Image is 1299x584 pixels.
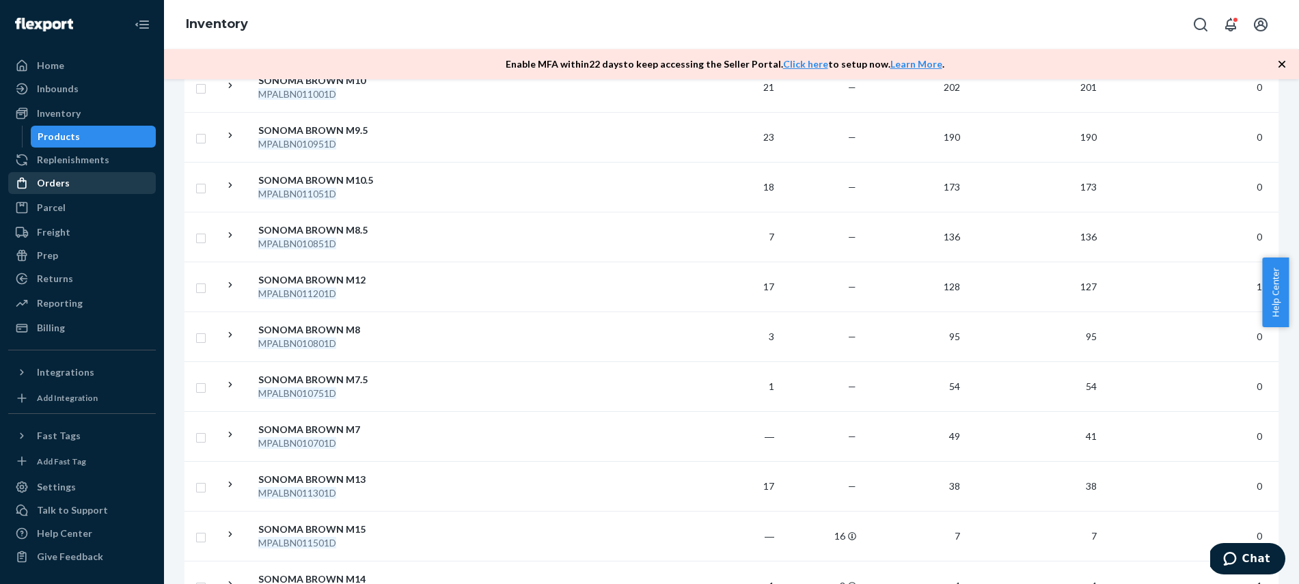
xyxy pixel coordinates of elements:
[698,461,780,511] td: 17
[37,527,92,540] div: Help Center
[783,58,828,70] a: Click here
[8,78,156,100] a: Inbounds
[8,102,156,124] a: Inventory
[938,281,966,292] span: 128
[1262,258,1289,327] span: Help Center
[258,188,336,199] em: MPALBN011051D
[38,130,80,143] div: Products
[938,81,966,93] span: 202
[848,181,856,193] span: —
[1210,543,1285,577] iframe: Opens a widget where you can chat to one of our agents
[258,124,401,137] div: SONOMA BROWN M9.5
[848,81,856,93] span: —
[258,288,336,299] em: MPALBN011201D
[258,423,401,436] div: SONOMA BROWN M7
[8,268,156,290] a: Returns
[506,57,944,71] p: Enable MFA within 22 days to keep accessing the Seller Portal. to setup now. .
[890,58,942,70] a: Learn More
[8,546,156,568] button: Give Feedback
[1247,11,1274,38] button: Open account menu
[1217,11,1244,38] button: Open notifications
[258,337,336,349] em: MPALBN010801D
[258,273,401,287] div: SONOMA BROWN M12
[258,473,401,486] div: SONOMA BROWN M13
[37,201,66,214] div: Parcel
[258,387,336,399] em: MPALBN010751D
[37,550,103,564] div: Give Feedback
[8,389,156,408] a: Add Integration
[8,221,156,243] a: Freight
[698,112,780,162] td: 23
[258,138,336,150] em: MPALBN010951D
[37,503,108,517] div: Talk to Support
[37,480,76,494] div: Settings
[1080,331,1102,342] span: 95
[8,452,156,471] a: Add Fast Tag
[698,411,780,461] td: ―
[37,296,83,310] div: Reporting
[1251,480,1268,492] span: 0
[848,380,856,392] span: —
[944,430,966,442] span: 49
[698,62,780,112] td: 21
[258,437,336,449] em: MPALBN010701D
[37,176,70,190] div: Orders
[1080,480,1102,492] span: 38
[8,172,156,194] a: Orders
[31,126,156,148] a: Products
[8,425,156,447] button: Fast Tags
[848,480,856,492] span: —
[944,380,966,392] span: 54
[8,476,156,498] a: Settings
[8,361,156,383] button: Integrations
[698,511,780,561] td: ―
[37,429,81,443] div: Fast Tags
[1251,281,1268,292] span: 1
[1080,380,1102,392] span: 54
[698,212,780,262] td: 7
[37,225,70,239] div: Freight
[8,317,156,339] a: Billing
[848,430,856,442] span: —
[37,59,64,72] div: Home
[698,361,780,411] td: 1
[1075,131,1102,143] span: 190
[8,499,156,521] button: Talk to Support
[698,262,780,311] td: 17
[258,487,336,499] em: MPALBN011301D
[186,16,248,31] a: Inventory
[1187,11,1214,38] button: Open Search Box
[848,281,856,292] span: —
[944,480,966,492] span: 38
[938,231,966,242] span: 136
[1251,430,1268,442] span: 0
[1251,380,1268,392] span: 0
[1075,81,1102,93] span: 201
[258,373,401,387] div: SONOMA BROWN M7.5
[848,331,856,342] span: —
[37,82,79,96] div: Inbounds
[8,55,156,77] a: Home
[1086,530,1102,542] span: 7
[1075,231,1102,242] span: 136
[1251,231,1268,242] span: 0
[938,181,966,193] span: 173
[8,292,156,314] a: Reporting
[37,107,81,120] div: Inventory
[1080,430,1102,442] span: 41
[175,5,259,44] ol: breadcrumbs
[938,131,966,143] span: 190
[698,311,780,361] td: 3
[1251,530,1268,542] span: 0
[1075,281,1102,292] span: 127
[37,249,58,262] div: Prep
[258,88,336,100] em: MPALBN011001D
[698,162,780,212] td: 18
[8,523,156,544] a: Help Center
[949,530,966,542] span: 7
[258,523,401,536] div: SONOMA BROWN M15
[1251,81,1268,93] span: 0
[37,456,86,467] div: Add Fast Tag
[1251,131,1268,143] span: 0
[8,149,156,171] a: Replenishments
